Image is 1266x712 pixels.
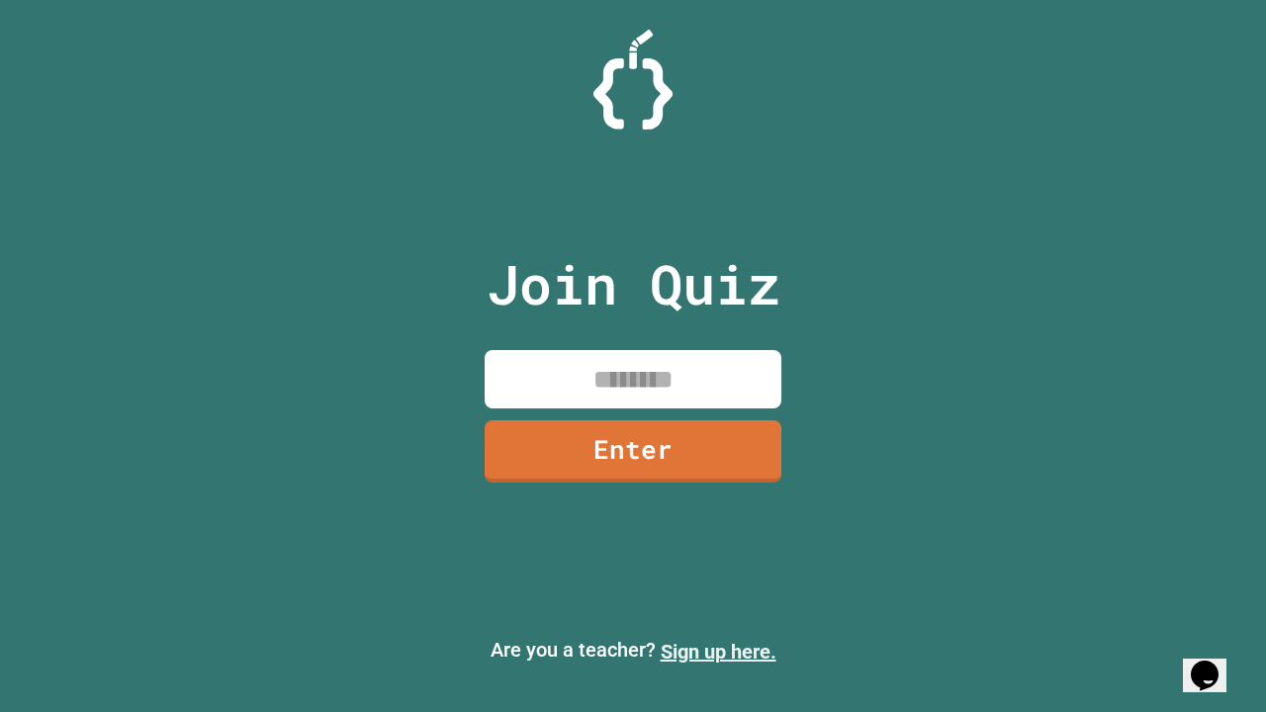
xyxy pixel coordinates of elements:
p: Join Quiz [487,243,780,325]
iframe: chat widget [1183,633,1246,692]
img: Logo.svg [593,30,673,130]
p: Are you a teacher? [16,635,1250,667]
a: Sign up here. [661,640,776,664]
a: Enter [485,420,781,483]
iframe: chat widget [1102,547,1246,631]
